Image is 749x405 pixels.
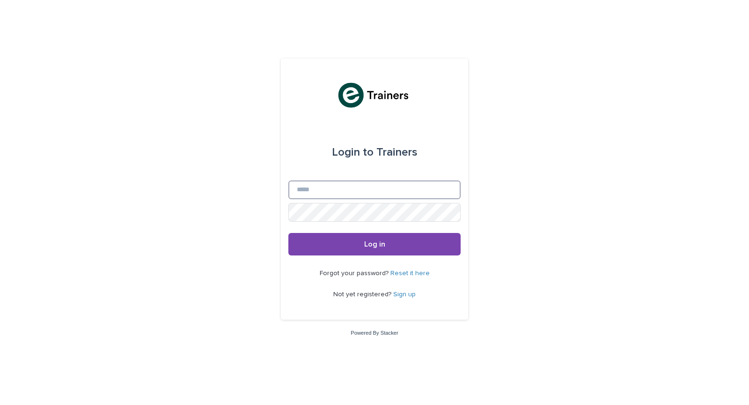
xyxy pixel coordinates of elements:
[351,330,398,336] a: Powered By Stacker
[320,270,390,277] span: Forgot your password?
[336,81,413,109] img: K0CqGN7SDeD6s4JG8KQk
[332,139,418,165] div: Trainers
[332,147,374,158] span: Login to
[333,291,393,298] span: Not yet registered?
[390,270,430,277] a: Reset it here
[288,233,461,255] button: Log in
[393,291,416,298] a: Sign up
[364,240,385,248] span: Log in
